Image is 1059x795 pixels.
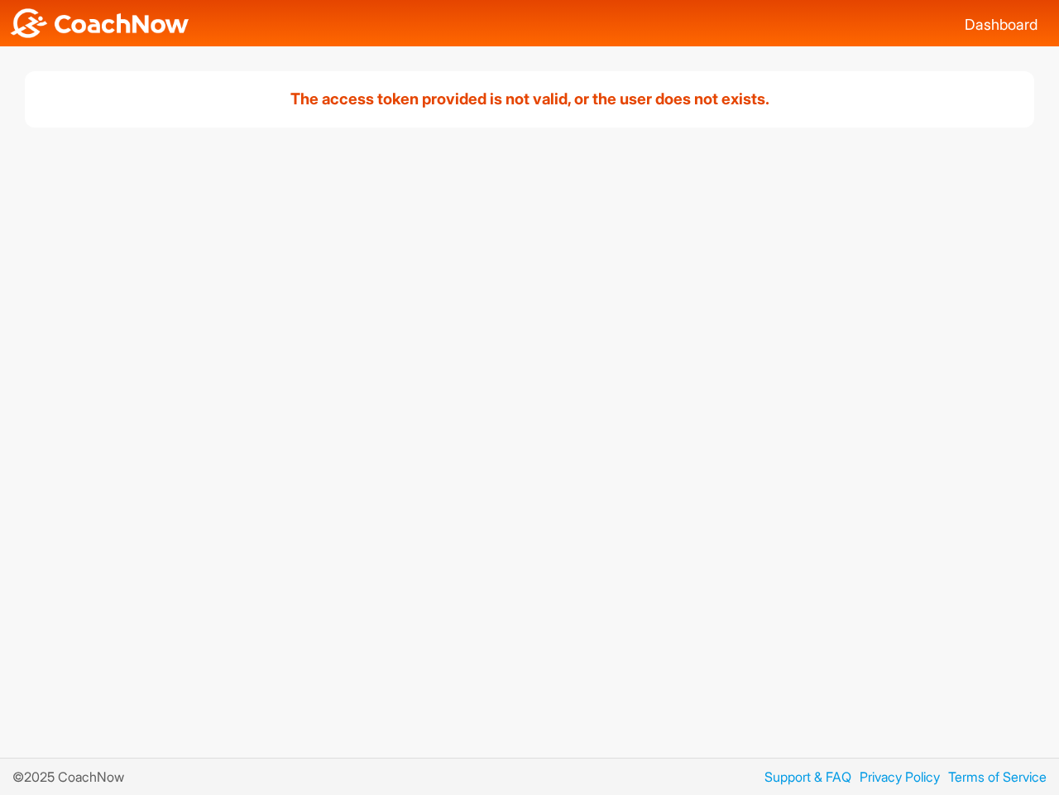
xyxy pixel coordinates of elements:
a: Dashboard [965,16,1037,33]
h3: The access token provided is not valid, or the user does not exists. [41,88,1018,111]
img: CoachNow [8,8,190,38]
a: Support & FAQ [756,767,851,787]
a: Privacy Policy [851,767,940,787]
p: © 2025 CoachNow [12,767,137,787]
a: Terms of Service [940,767,1047,787]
